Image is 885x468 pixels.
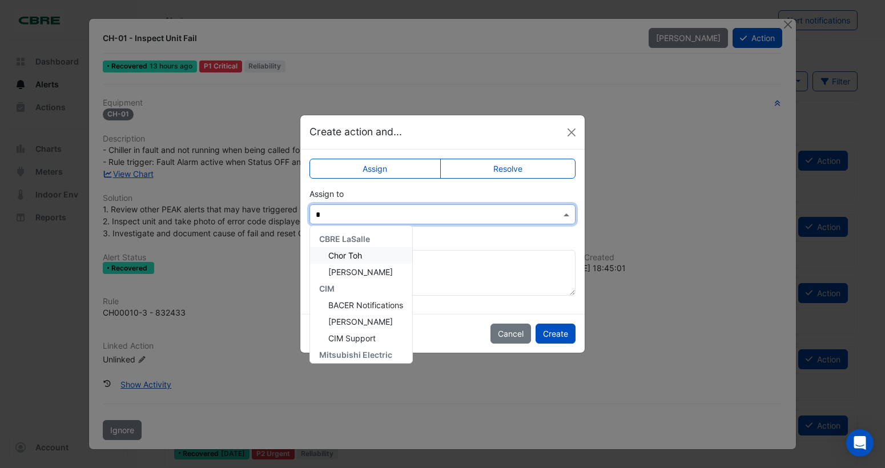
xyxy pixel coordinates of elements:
[328,333,376,343] span: CIM Support
[319,350,392,360] span: Mitsubishi Electric
[319,284,335,293] span: CIM
[440,159,576,179] label: Resolve
[563,124,580,141] button: Close
[328,267,393,277] span: [PERSON_NAME]
[309,124,402,139] h5: Create action and...
[319,234,370,244] span: CBRE LaSalle
[328,251,362,260] span: Chor Toh
[490,324,531,344] button: Cancel
[328,300,403,310] span: BACER Notifications
[846,429,874,457] div: Open Intercom Messenger
[309,188,344,200] label: Assign to
[328,317,393,326] span: [PERSON_NAME]
[536,324,576,344] button: Create
[309,159,441,179] label: Assign
[309,225,413,364] ng-dropdown-panel: Options list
